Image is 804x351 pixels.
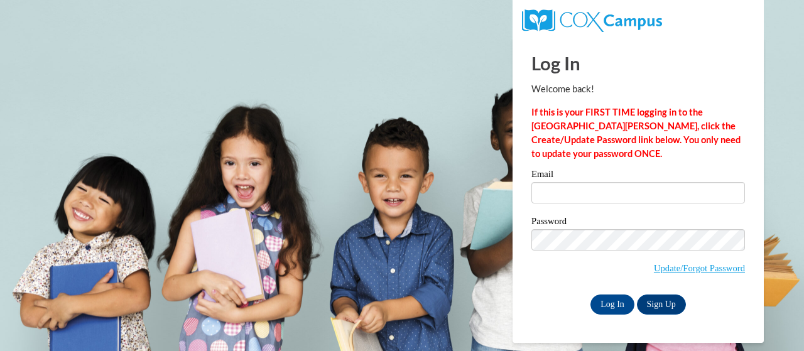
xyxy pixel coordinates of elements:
[654,263,745,273] a: Update/Forgot Password
[531,217,745,229] label: Password
[531,107,741,159] strong: If this is your FIRST TIME logging in to the [GEOGRAPHIC_DATA][PERSON_NAME], click the Create/Upd...
[531,50,745,76] h1: Log In
[531,82,745,96] p: Welcome back!
[590,294,634,315] input: Log In
[531,170,745,182] label: Email
[522,14,662,25] a: COX Campus
[637,294,686,315] a: Sign Up
[522,9,662,32] img: COX Campus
